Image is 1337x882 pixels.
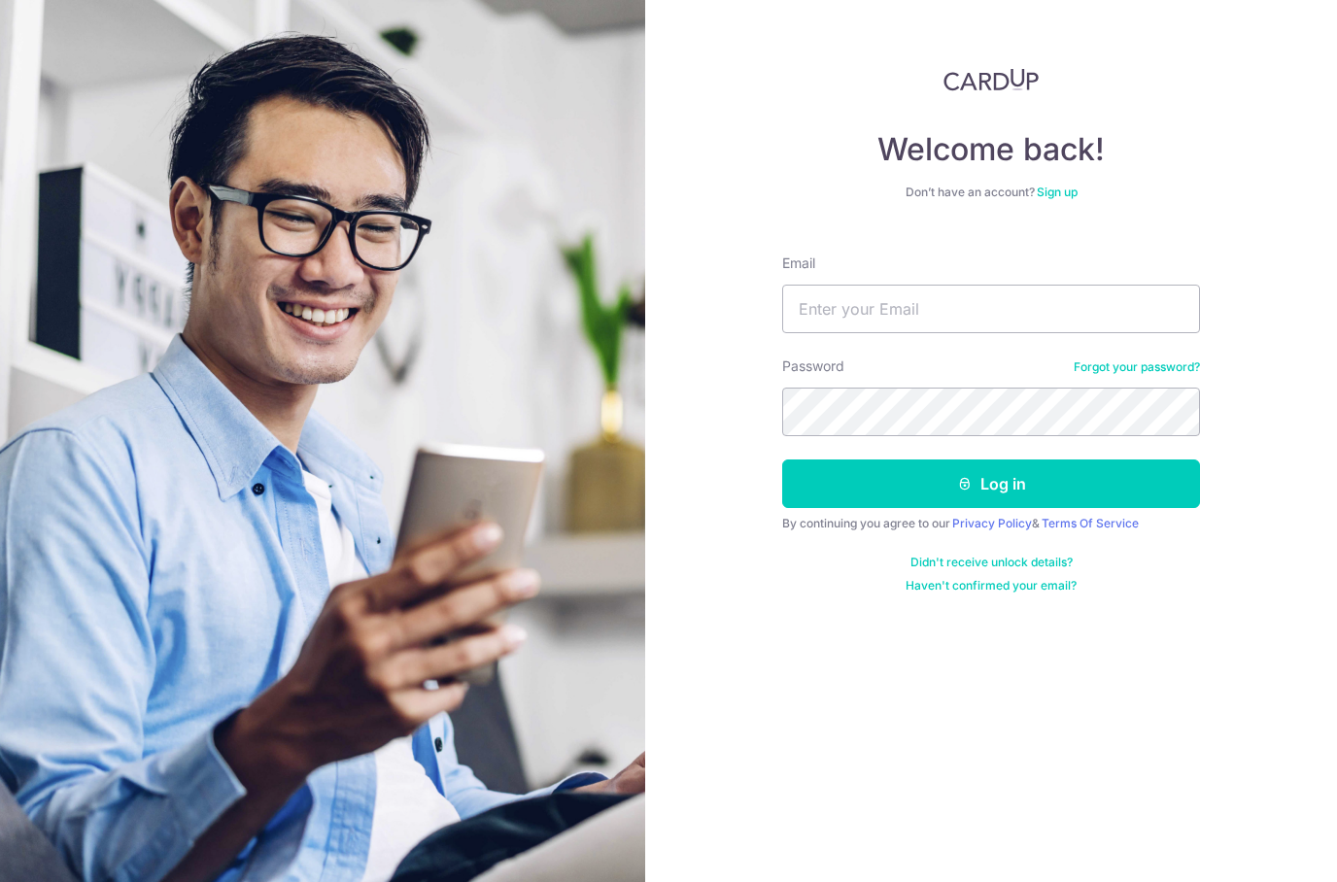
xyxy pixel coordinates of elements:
label: Password [782,356,844,376]
a: Haven't confirmed your email? [906,578,1077,594]
div: By continuing you agree to our & [782,516,1200,531]
a: Terms Of Service [1042,516,1139,530]
a: Didn't receive unlock details? [910,555,1073,570]
button: Log in [782,459,1200,508]
div: Don’t have an account? [782,185,1200,200]
label: Email [782,254,815,273]
input: Enter your Email [782,285,1200,333]
a: Forgot your password? [1074,359,1200,375]
img: CardUp Logo [943,68,1039,91]
h4: Welcome back! [782,130,1200,169]
a: Privacy Policy [952,516,1032,530]
a: Sign up [1037,185,1078,199]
